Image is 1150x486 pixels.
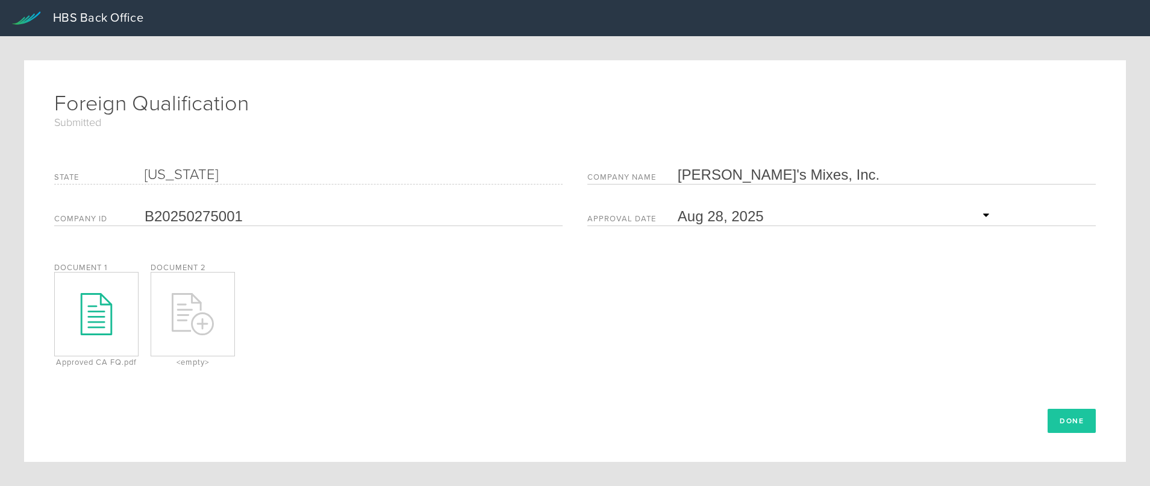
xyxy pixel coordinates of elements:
[54,174,145,184] label: State
[678,166,1090,184] input: Required
[54,90,1096,130] h1: Foreign Qualification
[151,359,235,367] div: <empty>
[1048,409,1096,433] button: Done
[678,207,993,226] input: Required
[54,116,1096,130] span: Submitted
[54,215,145,226] label: Company ID
[151,263,206,273] label: Document 2
[54,359,139,367] div: Approved CA FQ.pdf
[145,207,557,226] input: Required
[587,174,678,184] label: Company Name
[54,263,107,273] label: Document 1
[145,166,557,184] div: [US_STATE]
[587,215,678,226] label: Approval Date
